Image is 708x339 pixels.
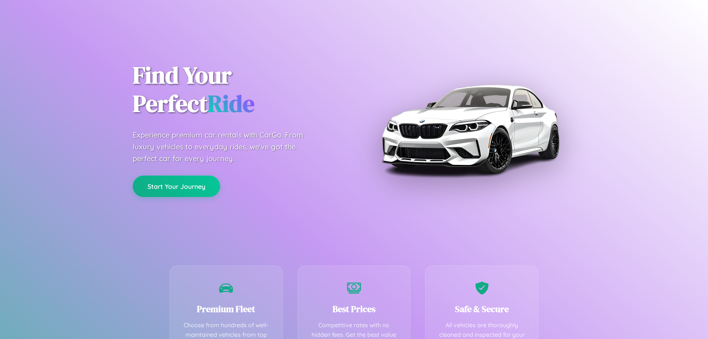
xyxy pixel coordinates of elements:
[208,87,254,120] span: Ride
[133,61,343,118] h1: Find Your Perfect
[133,129,317,165] p: Experience premium car rentals with CarGo. From luxury vehicles to everyday rides, we've got the ...
[181,303,271,315] h3: Premium Fleet
[309,303,399,315] h3: Best Prices
[378,37,562,221] img: Premium BMW car rental vehicle
[133,176,220,197] button: Start Your Journey
[437,303,527,315] h3: Safe & Secure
